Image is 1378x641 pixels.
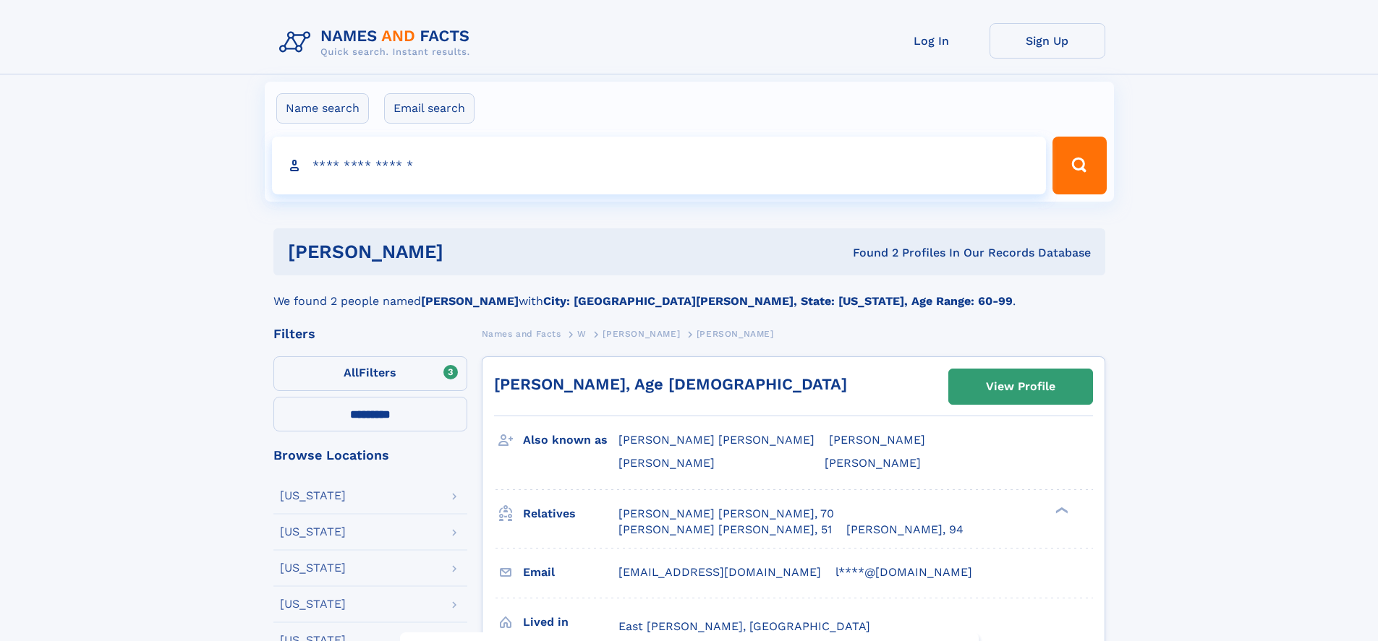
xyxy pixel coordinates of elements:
[272,137,1047,194] input: search input
[618,522,832,538] a: [PERSON_NAME] [PERSON_NAME], 51
[482,324,561,343] a: Names and Facts
[494,375,847,393] a: [PERSON_NAME], Age [DEMOGRAPHIC_DATA]
[523,428,618,452] h3: Also known as
[618,565,821,579] span: [EMAIL_ADDRESS][DOMAIN_NAME]
[288,243,648,261] h1: [PERSON_NAME]
[618,456,715,470] span: [PERSON_NAME]
[280,562,346,574] div: [US_STATE]
[523,610,618,634] h3: Lived in
[618,619,870,633] span: East [PERSON_NAME], [GEOGRAPHIC_DATA]
[280,598,346,610] div: [US_STATE]
[344,366,359,379] span: All
[280,526,346,538] div: [US_STATE]
[577,324,587,343] a: W
[618,506,834,522] a: [PERSON_NAME] [PERSON_NAME], 70
[697,329,774,339] span: [PERSON_NAME]
[273,327,467,340] div: Filters
[874,23,990,59] a: Log In
[949,369,1092,404] a: View Profile
[603,329,680,339] span: [PERSON_NAME]
[273,23,482,62] img: Logo Names and Facts
[618,433,815,447] span: [PERSON_NAME] [PERSON_NAME]
[1052,137,1106,194] button: Search Button
[603,324,680,343] a: [PERSON_NAME]
[421,294,519,308] b: [PERSON_NAME]
[577,329,587,339] span: W
[986,370,1055,403] div: View Profile
[280,490,346,502] div: [US_STATE]
[846,522,964,538] a: [PERSON_NAME], 94
[543,294,1013,308] b: City: [GEOGRAPHIC_DATA][PERSON_NAME], State: [US_STATE], Age Range: 60-99
[523,502,618,526] h3: Relatives
[825,456,921,470] span: [PERSON_NAME]
[648,245,1091,261] div: Found 2 Profiles In Our Records Database
[1052,505,1069,515] div: ❯
[273,449,467,462] div: Browse Locations
[273,356,467,391] label: Filters
[523,560,618,585] h3: Email
[384,93,475,124] label: Email search
[276,93,369,124] label: Name search
[273,275,1105,310] div: We found 2 people named with .
[990,23,1105,59] a: Sign Up
[829,433,925,447] span: [PERSON_NAME]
